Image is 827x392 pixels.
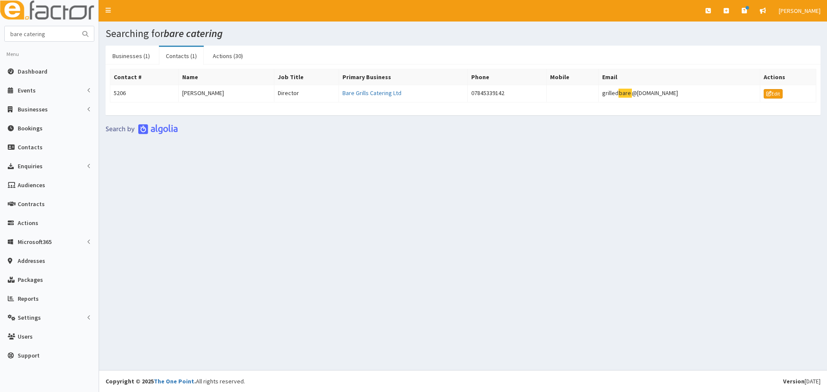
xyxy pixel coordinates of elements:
[342,89,401,97] a: Bare Grills Catering Ltd
[598,69,760,85] th: Email
[619,89,632,98] mark: bare
[274,69,339,85] th: Job Title
[274,85,339,102] td: Director
[179,85,274,102] td: [PERSON_NAME]
[110,85,179,102] td: 5206
[18,314,41,321] span: Settings
[783,377,805,385] b: Version
[783,377,821,386] div: [DATE]
[110,69,179,85] th: Contact #
[106,377,196,385] strong: Copyright © 2025 .
[164,27,223,40] i: bare catering
[764,89,783,99] a: Edit
[18,124,43,132] span: Bookings
[547,69,599,85] th: Mobile
[18,276,43,284] span: Packages
[18,105,48,113] span: Businesses
[18,181,45,189] span: Audiences
[18,295,39,302] span: Reports
[468,85,547,102] td: 07845339142
[779,7,821,15] span: [PERSON_NAME]
[154,377,194,385] a: The One Point
[18,333,33,340] span: Users
[18,143,43,151] span: Contacts
[18,238,52,246] span: Microsoft365
[760,69,816,85] th: Actions
[18,200,45,208] span: Contracts
[106,124,178,134] img: search-by-algolia-light-background.png
[18,162,43,170] span: Enquiries
[18,257,45,265] span: Addresses
[18,86,36,94] span: Events
[159,47,204,65] a: Contacts (1)
[18,68,47,75] span: Dashboard
[18,219,38,227] span: Actions
[468,69,547,85] th: Phone
[598,85,760,102] td: grilled @[DOMAIN_NAME]
[99,370,827,392] footer: All rights reserved.
[18,352,40,359] span: Support
[206,47,250,65] a: Actions (30)
[106,47,157,65] a: Businesses (1)
[339,69,467,85] th: Primary Business
[179,69,274,85] th: Name
[5,26,77,41] input: Search...
[106,28,821,39] h1: Searching for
